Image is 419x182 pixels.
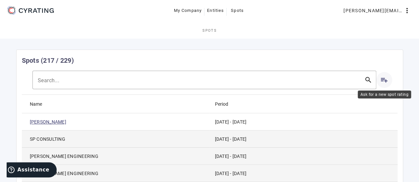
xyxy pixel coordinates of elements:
[207,5,224,16] span: Entities
[210,165,397,182] mat-cell: [DATE] - [DATE]
[19,8,54,13] g: CYRATING
[204,5,227,17] button: Entities
[22,55,74,66] mat-card-title: Spots (217 / 229)
[202,29,217,32] span: Spots
[360,76,376,84] mat-icon: search
[403,7,411,15] mat-icon: more_vert
[210,130,397,148] mat-cell: [DATE] - [DATE]
[30,153,98,160] span: [PERSON_NAME] ENGINEERING
[38,77,60,84] mat-label: Search...
[343,5,403,16] span: [PERSON_NAME][EMAIL_ADDRESS][DOMAIN_NAME]
[30,100,48,108] div: Name
[210,113,397,130] mat-cell: [DATE] - [DATE]
[341,5,414,17] button: [PERSON_NAME][EMAIL_ADDRESS][DOMAIN_NAME]
[30,119,66,125] a: [PERSON_NAME]
[227,5,248,17] button: Spots
[380,76,388,84] mat-icon: playlist_add
[210,148,397,165] mat-cell: [DATE] - [DATE]
[174,5,202,16] span: My Company
[215,100,228,108] div: Period
[30,100,42,108] div: Name
[358,91,411,98] div: Ask for a new spot rating
[171,5,205,17] button: My Company
[30,136,65,142] span: SP CONSULTING
[231,5,244,16] span: Spots
[215,100,234,108] div: Period
[7,162,57,179] iframe: Ouvre un widget dans lequel vous pouvez trouver plus d’informations
[30,170,98,177] span: [PERSON_NAME] ENGINEERING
